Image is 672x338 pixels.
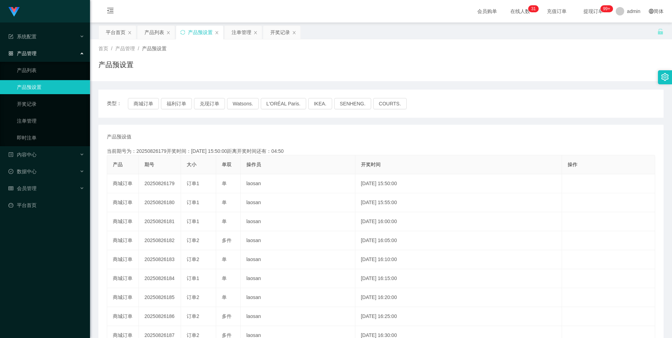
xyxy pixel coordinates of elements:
[188,26,213,39] div: 产品预设置
[261,98,306,109] button: L'ORÉAL Paris.
[111,46,112,51] span: /
[8,152,37,157] span: 内容中心
[241,250,355,269] td: laosan
[106,26,125,39] div: 平台首页
[166,31,170,35] i: 图标: close
[187,200,199,205] span: 订单1
[128,31,132,35] i: 图标: close
[355,212,562,231] td: [DATE] 16:00:00
[308,98,332,109] button: IKEA.
[187,256,199,262] span: 订单2
[355,250,562,269] td: [DATE] 16:10:00
[8,7,20,17] img: logo.9652507e.png
[222,256,227,262] span: 单
[507,9,534,14] span: 在线人数
[139,193,181,212] td: 20250826180
[215,31,219,35] i: 图标: close
[222,294,227,300] span: 单
[355,193,562,212] td: [DATE] 15:55:00
[142,46,167,51] span: 产品预设置
[187,332,199,338] span: 订单2
[8,34,37,39] span: 系统配置
[241,269,355,288] td: laosan
[232,26,251,39] div: 注单管理
[107,174,139,193] td: 商城订单
[107,231,139,250] td: 商城订单
[180,30,185,35] i: 图标: sync
[107,98,128,109] span: 类型：
[187,294,199,300] span: 订单2
[139,269,181,288] td: 20250826184
[8,51,37,56] span: 产品管理
[128,98,159,109] button: 商城订单
[270,26,290,39] div: 开奖记录
[98,46,108,51] span: 首页
[543,9,570,14] span: 充值订单
[17,131,84,145] a: 即时注单
[113,162,123,167] span: 产品
[246,162,261,167] span: 操作员
[568,162,577,167] span: 操作
[187,238,199,243] span: 订单2
[222,275,227,281] span: 单
[222,332,232,338] span: 多件
[17,114,84,128] a: 注单管理
[8,34,13,39] i: 图标: form
[241,193,355,212] td: laosan
[194,98,225,109] button: 兑现订单
[107,212,139,231] td: 商城订单
[657,28,664,35] i: 图标: unlock
[139,307,181,326] td: 20250826186
[222,200,227,205] span: 单
[222,238,232,243] span: 多件
[227,98,259,109] button: Watsons.
[187,275,199,281] span: 订单1
[8,152,13,157] i: 图标: profile
[8,198,84,212] a: 图标: dashboard平台首页
[187,219,199,224] span: 订单1
[107,193,139,212] td: 商城订单
[8,186,37,191] span: 会员管理
[649,9,654,14] i: 图标: global
[107,250,139,269] td: 商城订单
[528,5,538,12] sup: 31
[161,98,192,109] button: 福利订单
[253,31,258,35] i: 图标: close
[222,313,232,319] span: 多件
[534,5,536,12] p: 1
[8,186,13,191] i: 图标: table
[222,181,227,186] span: 单
[139,231,181,250] td: 20250826182
[241,212,355,231] td: laosan
[115,46,135,51] span: 产品管理
[361,162,381,167] span: 开奖时间
[107,288,139,307] td: 商城订单
[241,231,355,250] td: laosan
[355,231,562,250] td: [DATE] 16:05:00
[17,97,84,111] a: 开奖记录
[98,0,122,23] i: 图标: menu-fold
[107,307,139,326] td: 商城订单
[355,174,562,193] td: [DATE] 15:50:00
[139,174,181,193] td: 20250826179
[373,98,407,109] button: COURTS.
[241,174,355,193] td: laosan
[531,5,534,12] p: 3
[17,80,84,94] a: 产品预设置
[222,162,232,167] span: 单双
[355,307,562,326] td: [DATE] 16:25:00
[334,98,371,109] button: SENHENG.
[8,169,37,174] span: 数据中心
[107,133,131,141] span: 产品预设值
[107,269,139,288] td: 商城订单
[187,181,199,186] span: 订单1
[355,288,562,307] td: [DATE] 16:20:00
[580,9,607,14] span: 提现订单
[17,63,84,77] a: 产品列表
[144,162,154,167] span: 期号
[187,162,196,167] span: 大小
[241,288,355,307] td: laosan
[144,26,164,39] div: 产品列表
[139,212,181,231] td: 20250826181
[292,31,296,35] i: 图标: close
